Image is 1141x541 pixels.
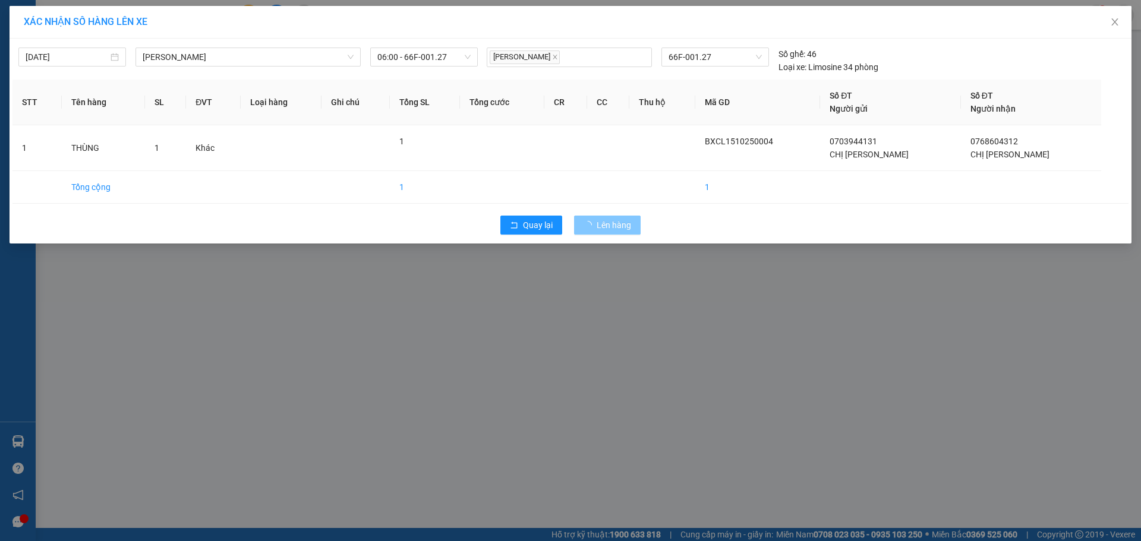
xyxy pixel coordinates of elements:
[1110,17,1120,27] span: close
[970,137,1018,146] span: 0768604312
[695,171,821,204] td: 1
[544,80,587,125] th: CR
[24,16,147,27] span: XÁC NHẬN SỐ HÀNG LÊN XE
[12,80,62,125] th: STT
[241,80,322,125] th: Loại hàng
[500,216,562,235] button: rollbackQuay lại
[186,80,241,125] th: ĐVT
[574,216,641,235] button: Lên hàng
[587,80,630,125] th: CC
[669,48,761,66] span: 66F-001.27
[705,137,773,146] span: BXCL1510250004
[26,50,108,64] input: 15/10/2025
[399,137,404,146] span: 1
[970,104,1016,113] span: Người nhận
[629,80,695,125] th: Thu hộ
[186,125,241,171] td: Khác
[830,91,852,100] span: Số ĐT
[778,61,878,74] div: Limosine 34 phòng
[155,143,159,153] span: 1
[145,80,186,125] th: SL
[552,54,558,60] span: close
[597,219,631,232] span: Lên hàng
[830,150,909,159] span: CHỊ [PERSON_NAME]
[347,53,354,61] span: down
[830,137,877,146] span: 0703944131
[143,48,354,66] span: Cao Lãnh - Hồ Chí Minh
[778,48,817,61] div: 46
[584,221,597,229] span: loading
[12,125,62,171] td: 1
[970,91,993,100] span: Số ĐT
[62,80,145,125] th: Tên hàng
[490,50,560,64] span: [PERSON_NAME]
[970,150,1049,159] span: CHỊ [PERSON_NAME]
[377,48,471,66] span: 06:00 - 66F-001.27
[778,48,805,61] span: Số ghế:
[390,80,461,125] th: Tổng SL
[778,61,806,74] span: Loại xe:
[1098,6,1131,39] button: Close
[830,104,868,113] span: Người gửi
[322,80,390,125] th: Ghi chú
[695,80,821,125] th: Mã GD
[510,221,518,230] span: rollback
[62,171,145,204] td: Tổng cộng
[62,125,145,171] td: THÙNG
[460,80,544,125] th: Tổng cước
[390,171,461,204] td: 1
[523,219,553,232] span: Quay lại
